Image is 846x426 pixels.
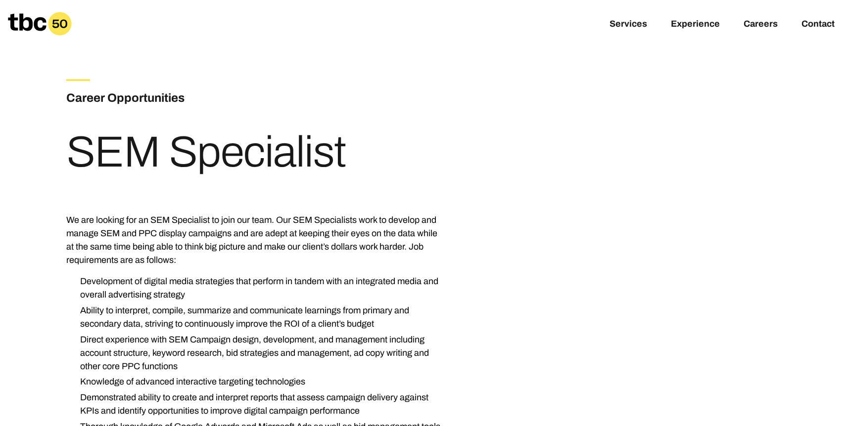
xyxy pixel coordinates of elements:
[72,275,446,301] li: Development of digital media strategies that perform in tandem with an integrated media and overa...
[66,213,446,267] p: We are looking for an SEM Specialist to join our team. Our SEM Specialists work to develop and ma...
[72,333,446,373] li: Direct experience with SEM Campaign design, development, and management including account structu...
[744,19,778,31] a: Careers
[610,19,647,31] a: Services
[801,19,835,31] a: Contact
[72,375,446,388] li: Knowledge of advanced interactive targeting technologies
[8,12,72,36] a: Homepage
[72,304,446,331] li: Ability to interpret, compile, summarize and communicate learnings from primary and secondary dat...
[671,19,720,31] a: Experience
[66,130,346,174] h1: SEM Specialist
[72,391,446,418] li: Demonstrated ability to create and interpret reports that assess campaign delivery against KPIs a...
[66,89,304,107] h3: Career Opportunities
